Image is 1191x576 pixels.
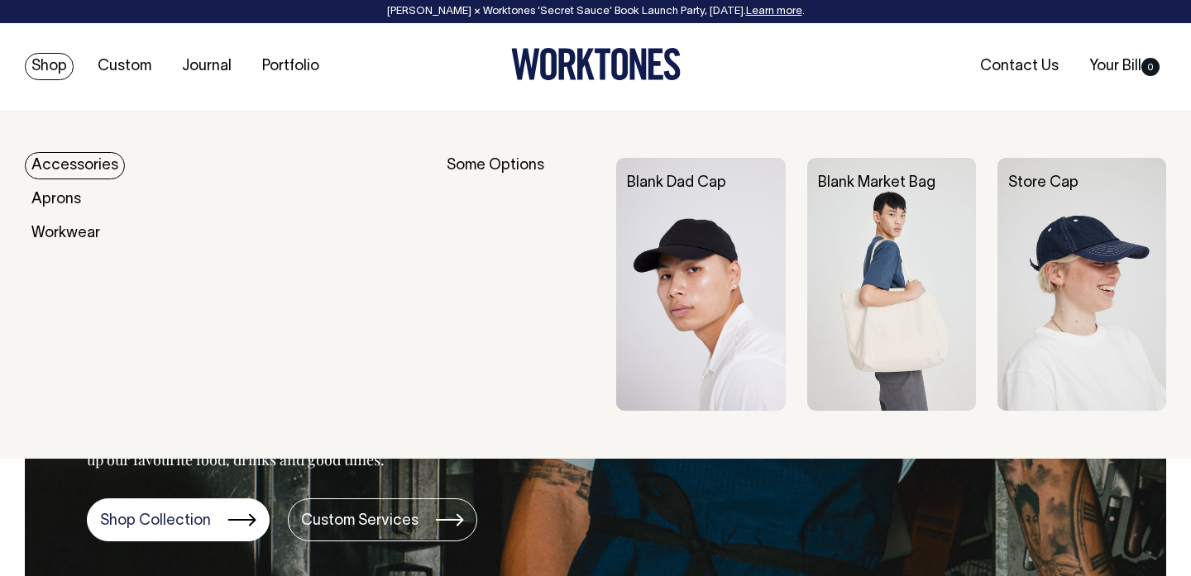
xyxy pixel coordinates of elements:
div: [PERSON_NAME] × Worktones ‘Secret Sauce’ Book Launch Party, [DATE]. . [17,6,1174,17]
a: Store Cap [1008,176,1079,190]
a: Blank Market Bag [818,176,935,190]
a: Workwear [25,220,107,247]
a: Learn more [746,7,802,17]
a: Custom [91,53,158,80]
a: Shop [25,53,74,80]
span: 0 [1141,58,1160,76]
a: Accessories [25,152,125,179]
a: Journal [175,53,238,80]
a: Portfolio [256,53,326,80]
img: Blank Market Bag [807,158,976,411]
a: Your Bill0 [1083,53,1166,80]
a: Custom Services [288,498,477,541]
a: Contact Us [973,53,1065,80]
a: Shop Collection [87,498,270,541]
img: Store Cap [997,158,1166,411]
img: Blank Dad Cap [616,158,785,411]
div: Some Options [447,158,595,411]
a: Aprons [25,186,88,213]
a: Blank Dad Cap [627,176,726,190]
